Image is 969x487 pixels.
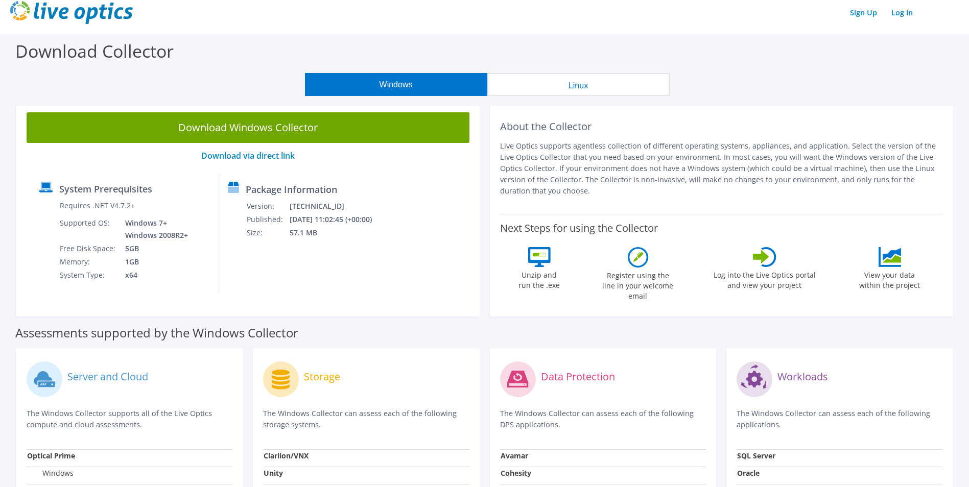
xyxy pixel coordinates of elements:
[10,1,133,24] img: live_optics_svg.svg
[27,451,75,460] strong: Optical Prime
[737,468,760,478] strong: Oracle
[501,451,528,460] strong: Avamar
[15,328,298,338] label: Assessments supported by the Windows Collector
[59,269,117,282] td: System Type:
[246,200,289,213] td: Version:
[246,184,337,194] label: Package Information
[27,468,74,478] label: Windows
[845,5,882,20] a: Sign Up
[886,5,918,20] a: Log In
[263,408,469,430] p: The Windows Collector can assess each of the following storage systems.
[117,242,190,255] td: 5GB
[246,226,289,239] td: Size:
[713,267,816,290] label: Log into the Live Optics portal and view your project
[117,269,190,282] td: x64
[516,267,563,290] label: Unzip and run the .exe
[264,468,283,478] strong: Unity
[117,255,190,269] td: 1GB
[305,73,487,96] button: Windows
[777,372,828,382] label: Workloads
[853,267,927,290] label: View your data within the project
[600,267,676,301] label: Register using the line in your welcome email
[500,222,658,234] label: Next Steps for using the Collector
[67,372,148,382] label: Server and Cloud
[487,73,670,96] button: Linux
[500,140,943,197] p: Live Optics supports agentless collection of different operating systems, appliances, and applica...
[15,39,174,63] label: Download Collector
[289,213,385,226] td: [DATE] 11:02:45 (+00:00)
[59,184,152,194] label: System Prerequisites
[737,408,942,430] p: The Windows Collector can assess each of the following applications.
[59,216,117,242] td: Supported OS:
[501,468,531,478] strong: Cohesity
[289,200,385,213] td: [TECHNICAL_ID]
[264,451,309,460] strong: Clariion/VNX
[500,408,706,430] p: The Windows Collector can assess each of the following DPS applications.
[304,372,340,382] label: Storage
[59,242,117,255] td: Free Disk Space:
[737,451,775,460] strong: SQL Server
[500,120,943,133] h2: About the Collector
[541,372,615,382] label: Data Protection
[27,112,469,143] a: Download Windows Collector
[59,255,117,269] td: Memory:
[27,408,232,430] p: The Windows Collector supports all of the Live Optics compute and cloud assessments.
[60,201,135,211] label: Requires .NET V4.7.2+
[246,213,289,226] td: Published:
[201,150,295,161] a: Download via direct link
[117,216,190,242] td: Windows 7+ Windows 2008R2+
[289,226,385,239] td: 57.1 MB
